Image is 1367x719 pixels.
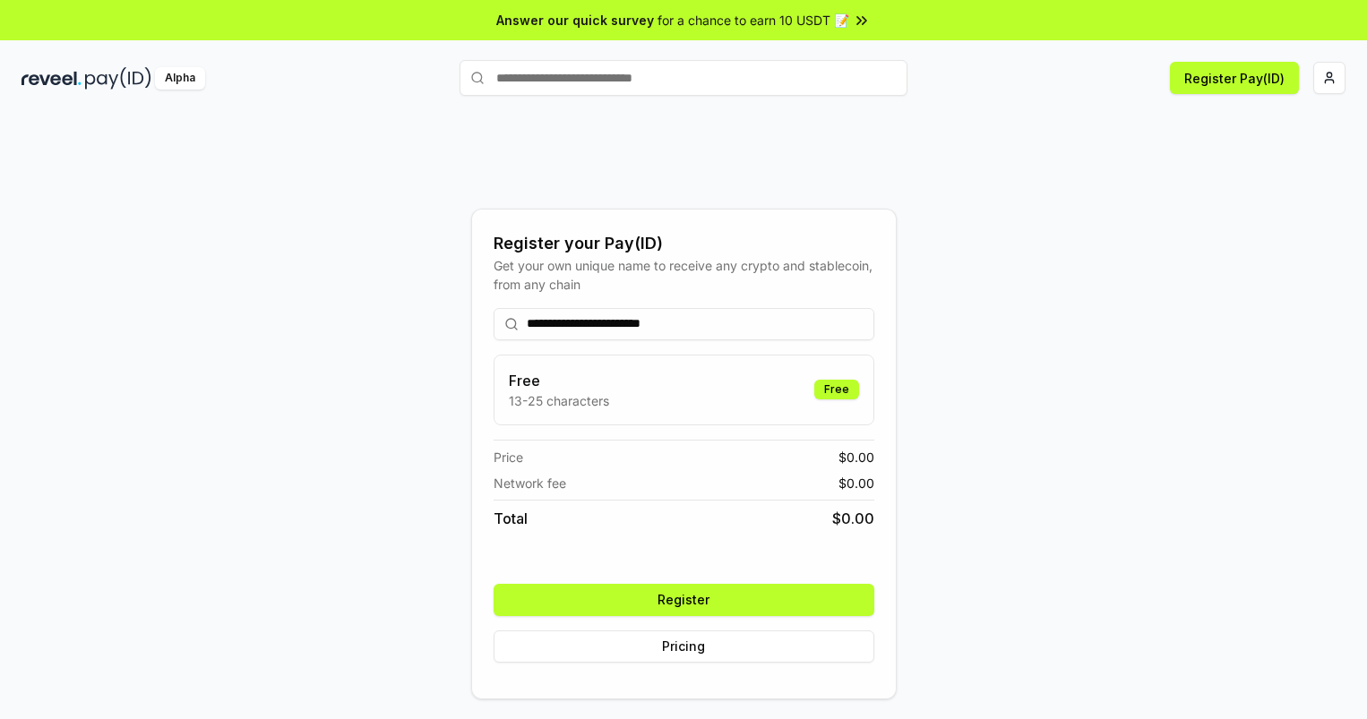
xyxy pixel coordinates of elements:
[494,474,566,492] span: Network fee
[494,231,874,256] div: Register your Pay(ID)
[509,370,609,391] h3: Free
[494,448,523,466] span: Price
[494,584,874,616] button: Register
[155,67,205,90] div: Alpha
[1170,62,1299,94] button: Register Pay(ID)
[509,391,609,410] p: 13-25 characters
[496,11,654,30] span: Answer our quick survey
[494,508,528,529] span: Total
[838,474,874,492] span: $ 0.00
[814,380,859,399] div: Free
[838,448,874,466] span: $ 0.00
[494,256,874,294] div: Get your own unique name to receive any crypto and stablecoin, from any chain
[21,67,82,90] img: reveel_dark
[494,630,874,663] button: Pricing
[658,11,849,30] span: for a chance to earn 10 USDT 📝
[832,508,874,529] span: $ 0.00
[85,67,151,90] img: pay_id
